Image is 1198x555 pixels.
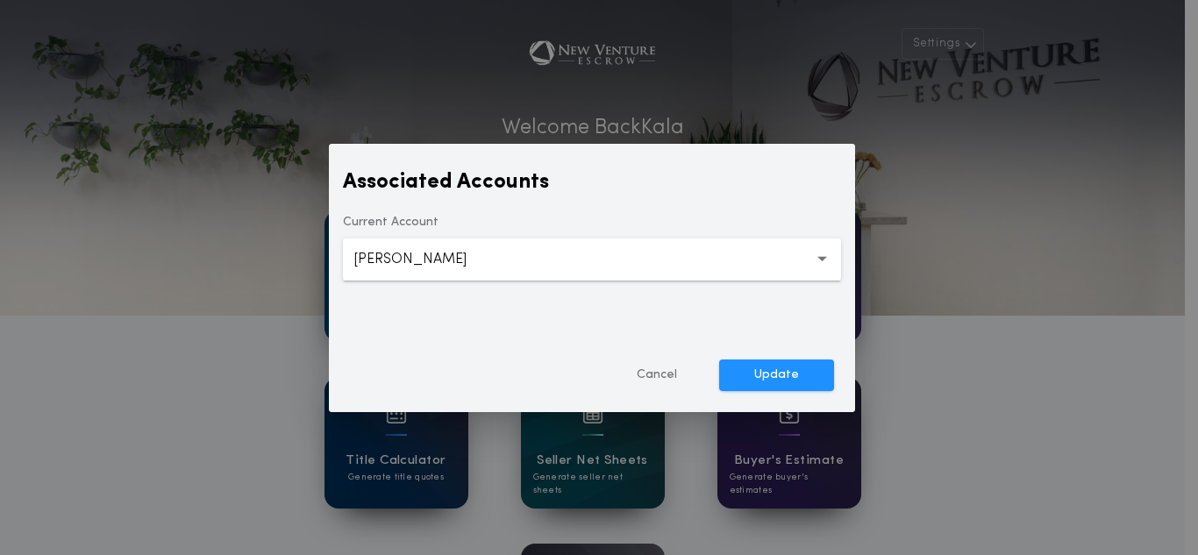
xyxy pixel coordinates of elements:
button: Cancel [602,359,712,391]
button: Update [719,359,834,391]
label: Current Account [343,214,439,231]
p: [PERSON_NAME] [353,249,495,270]
button: [PERSON_NAME] [343,238,841,281]
label: Associated Accounts [343,168,549,196]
